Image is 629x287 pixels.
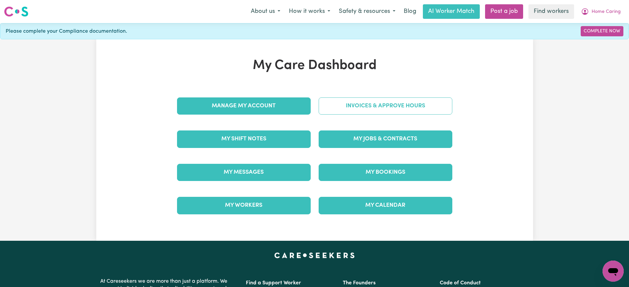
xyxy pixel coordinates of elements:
a: Code of Conduct [440,280,481,286]
a: My Bookings [319,164,452,181]
a: My Shift Notes [177,130,311,148]
iframe: Button to launch messaging window [603,261,624,282]
a: Find workers [528,4,574,19]
a: AI Worker Match [423,4,480,19]
img: Careseekers logo [4,6,28,18]
a: My Messages [177,164,311,181]
a: Careseekers logo [4,4,28,19]
a: Careseekers home page [274,253,355,258]
button: How it works [285,5,335,18]
a: Invoices & Approve Hours [319,97,452,115]
a: My Jobs & Contracts [319,130,452,148]
a: My Calendar [319,197,452,214]
h1: My Care Dashboard [173,58,456,74]
a: Manage My Account [177,97,311,115]
a: The Founders [343,280,376,286]
span: Please complete your Compliance documentation. [6,27,127,35]
a: My Workers [177,197,311,214]
span: Home Caring [592,8,621,16]
a: Blog [400,4,420,19]
button: My Account [577,5,625,18]
button: Safety & resources [335,5,400,18]
a: Complete Now [581,26,623,36]
a: Find a Support Worker [246,280,301,286]
a: Post a job [485,4,523,19]
button: About us [247,5,285,18]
